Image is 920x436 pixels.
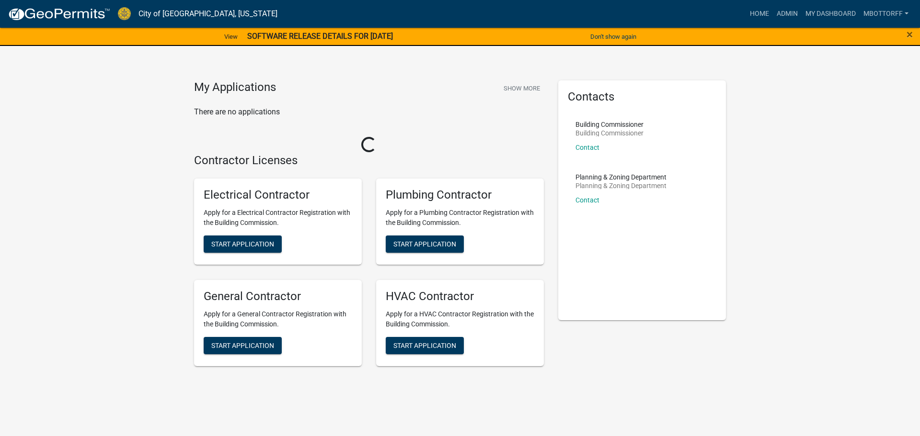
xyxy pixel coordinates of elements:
[204,188,352,202] h5: Electrical Contractor
[575,182,667,189] p: Planning & Zoning Department
[204,235,282,253] button: Start Application
[386,309,534,329] p: Apply for a HVAC Contractor Registration with the Building Commission.
[194,106,544,118] p: There are no applications
[393,341,456,349] span: Start Application
[386,188,534,202] h5: Plumbing Contractor
[204,309,352,329] p: Apply for a General Contractor Registration with the Building Commission.
[204,337,282,354] button: Start Application
[773,5,802,23] a: Admin
[575,196,599,204] a: Contact
[118,7,131,20] img: City of Jeffersonville, Indiana
[211,240,274,248] span: Start Application
[393,240,456,248] span: Start Application
[204,290,352,303] h5: General Contractor
[575,130,644,136] p: Building Commissioner
[220,29,241,45] a: View
[907,29,913,40] button: Close
[802,5,860,23] a: My Dashboard
[211,341,274,349] span: Start Application
[247,32,393,41] strong: SOFTWARE RELEASE DETAILS FOR [DATE]
[586,29,640,45] button: Don't show again
[575,144,599,151] a: Contact
[907,28,913,41] span: ×
[575,121,644,128] p: Building Commissioner
[138,6,277,22] a: City of [GEOGRAPHIC_DATA], [US_STATE]
[194,154,544,168] h4: Contractor Licenses
[860,5,912,23] a: Mbottorff
[386,208,534,228] p: Apply for a Plumbing Contractor Registration with the Building Commission.
[194,80,276,95] h4: My Applications
[386,337,464,354] button: Start Application
[568,90,716,104] h5: Contacts
[746,5,773,23] a: Home
[500,80,544,96] button: Show More
[386,235,464,253] button: Start Application
[386,290,534,303] h5: HVAC Contractor
[575,174,667,180] p: Planning & Zoning Department
[204,208,352,228] p: Apply for a Electrical Contractor Registration with the Building Commission.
